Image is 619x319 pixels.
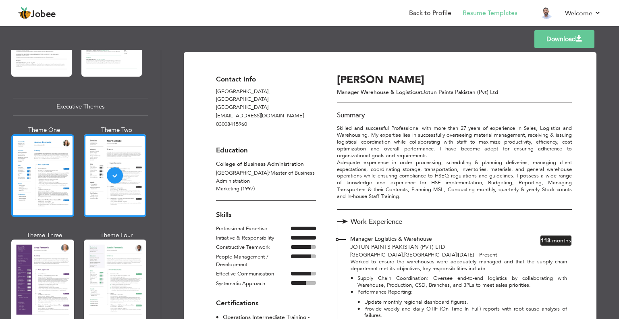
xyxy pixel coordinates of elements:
[350,235,432,243] span: Manager Logistics & Warehouse
[534,30,594,48] a: Download
[337,125,571,200] p: Skilled and successful Professional with more than 27 years of experience in Sales, Logistics and...
[351,289,567,319] li: Performance Reporting:
[216,253,291,269] div: People Management / Development
[540,6,553,19] img: Profile Img
[403,251,404,259] span: ,
[337,74,513,87] h3: [PERSON_NAME]
[350,243,445,251] span: Jotun Paints Pakistan (Pvt) Ltd
[337,112,571,119] h3: Summary
[241,185,255,192] span: (1997)
[418,88,422,96] span: at
[216,169,315,185] span: [GEOGRAPHIC_DATA] Master of Business Administration
[216,280,291,288] div: Systematic Approach
[463,8,517,18] a: Resume Templates
[216,211,316,219] h3: Skills
[85,126,148,134] div: Theme Two
[350,251,457,259] span: [GEOGRAPHIC_DATA] [GEOGRAPHIC_DATA]
[13,98,148,115] div: Executive Themes
[357,299,567,306] li: Update monthly regional dashboard figures.
[13,231,76,240] div: Theme Three
[268,88,270,95] span: ,
[216,112,316,120] p: [EMAIL_ADDRESS][DOMAIN_NAME]
[541,237,550,244] span: 113
[337,88,513,96] p: Manager Warehouse & Logistics Jotun Paints Pakistan (Pvt) Ltd
[18,7,31,20] img: jobee.io
[216,160,316,169] div: College of Business Administration
[18,7,56,20] a: Jobee
[216,225,291,233] div: Professional Expertise
[565,8,601,18] a: Welcome
[216,300,316,307] h3: Certifications
[216,76,316,83] h3: Contact Info
[216,88,316,112] p: [GEOGRAPHIC_DATA] [GEOGRAPHIC_DATA] [GEOGRAPHIC_DATA]
[216,244,291,252] div: Constructive Teamwork
[552,237,571,244] span: Months
[216,270,291,278] div: Effective Communication
[13,126,76,134] div: Theme One
[268,169,270,177] span: /
[216,185,239,192] span: Marketing
[351,218,419,226] span: Work Experience
[216,234,291,242] div: Initiative & Responsibility
[85,231,148,240] div: Theme Four
[31,10,56,19] span: Jobee
[457,251,497,259] span: [DATE] - Present
[409,8,451,18] a: Back to Profile
[457,251,458,259] span: |
[351,275,567,289] li: Supply Chain Coordination: Oversee end-to-end logistics by collaborating with Warehouse, Producti...
[216,121,316,129] p: 03008415960
[216,147,316,154] h3: Education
